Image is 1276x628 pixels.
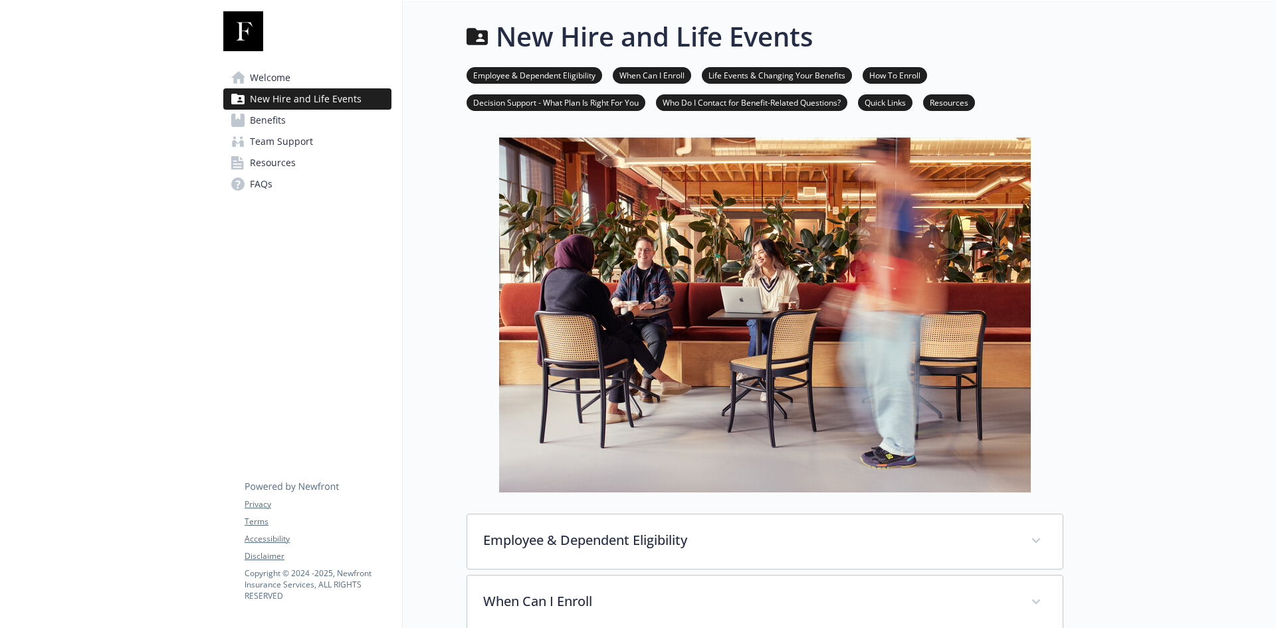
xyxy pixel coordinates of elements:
span: Benefits [250,110,286,131]
p: Copyright © 2024 - 2025 , Newfront Insurance Services, ALL RIGHTS RESERVED [245,568,391,601]
a: New Hire and Life Events [223,88,391,110]
a: Who Do I Contact for Benefit-Related Questions? [656,96,847,108]
a: Benefits [223,110,391,131]
p: When Can I Enroll [483,591,1015,611]
span: FAQs [250,173,272,195]
a: When Can I Enroll [613,68,691,81]
p: Employee & Dependent Eligibility [483,530,1015,550]
a: Employee & Dependent Eligibility [467,68,602,81]
a: Team Support [223,131,391,152]
a: FAQs [223,173,391,195]
div: Employee & Dependent Eligibility [467,514,1063,569]
a: Life Events & Changing Your Benefits [702,68,852,81]
span: Welcome [250,67,290,88]
a: Disclaimer [245,550,391,562]
span: New Hire and Life Events [250,88,362,110]
span: Resources [250,152,296,173]
a: Welcome [223,67,391,88]
span: Team Support [250,131,313,152]
a: Terms [245,516,391,528]
a: Decision Support - What Plan Is Right For You [467,96,645,108]
a: Quick Links [858,96,912,108]
a: Resources [923,96,975,108]
a: How To Enroll [863,68,927,81]
a: Accessibility [245,533,391,545]
a: Resources [223,152,391,173]
a: Privacy [245,498,391,510]
img: new hire page banner [499,138,1031,492]
h1: New Hire and Life Events [496,17,813,56]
